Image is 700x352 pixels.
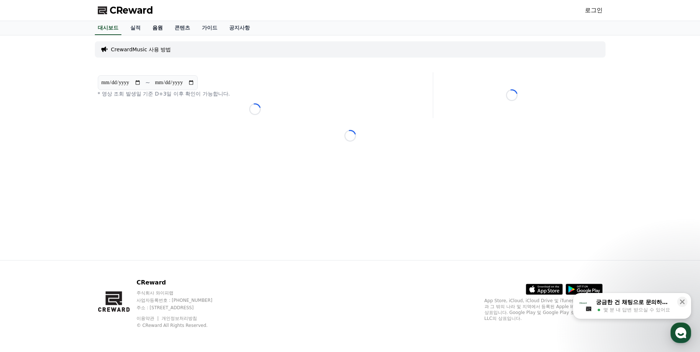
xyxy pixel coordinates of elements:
a: 로그인 [585,6,603,15]
a: 음원 [146,21,169,35]
p: 주소 : [STREET_ADDRESS] [137,305,227,311]
p: CReward [137,278,227,287]
a: 실적 [124,21,146,35]
p: © CReward All Rights Reserved. [137,322,227,328]
a: 개인정보처리방침 [162,316,197,321]
a: 대시보드 [95,21,121,35]
a: CrewardMusic 사용 방법 [111,46,171,53]
a: 설정 [95,234,142,252]
p: App Store, iCloud, iCloud Drive 및 iTunes Store는 미국과 그 밖의 나라 및 지역에서 등록된 Apple Inc.의 서비스 상표입니다. Goo... [485,298,603,321]
span: CReward [110,4,153,16]
a: 가이드 [196,21,223,35]
a: 이용약관 [137,316,160,321]
span: 설정 [114,245,123,251]
a: 홈 [2,234,49,252]
a: CReward [98,4,153,16]
span: 홈 [23,245,28,251]
p: 사업자등록번호 : [PHONE_NUMBER] [137,297,227,303]
p: ~ [145,78,150,87]
a: 대화 [49,234,95,252]
p: 주식회사 와이피랩 [137,290,227,296]
span: 대화 [68,245,76,251]
a: 콘텐츠 [169,21,196,35]
p: * 영상 조회 발생일 기준 D+3일 이후 확인이 가능합니다. [98,90,412,97]
a: 공지사항 [223,21,256,35]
